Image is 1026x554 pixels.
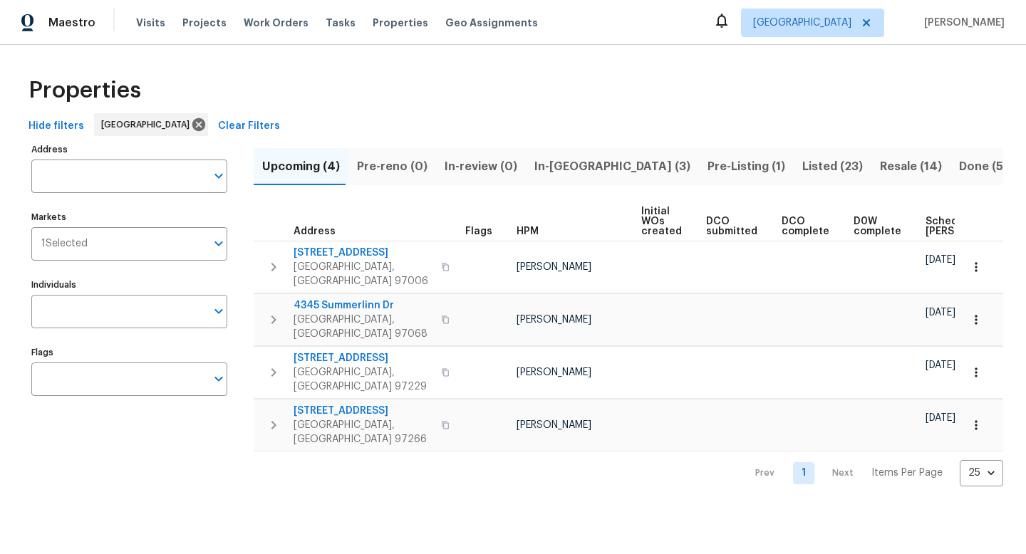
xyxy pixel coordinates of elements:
span: [DATE] [926,360,955,370]
span: [GEOGRAPHIC_DATA], [GEOGRAPHIC_DATA] 97266 [294,418,432,446]
span: [GEOGRAPHIC_DATA], [GEOGRAPHIC_DATA] 97229 [294,365,432,394]
span: [DATE] [926,255,955,265]
span: In-[GEOGRAPHIC_DATA] (3) [534,157,690,177]
span: DCO complete [782,216,829,236]
p: Items Per Page [871,466,943,480]
span: [PERSON_NAME] [517,367,591,377]
span: Properties [373,16,428,30]
span: Flags [465,226,492,236]
button: Open [209,369,229,389]
span: Maestro [48,16,95,30]
span: HPM [517,226,539,236]
span: Projects [182,16,227,30]
span: Listed (23) [802,157,863,177]
div: 25 [960,454,1003,491]
a: Goto page 1 [793,462,814,484]
span: Scheduled [PERSON_NAME] [926,216,1006,236]
span: Work Orders [244,16,309,30]
span: Clear Filters [218,117,280,135]
span: Properties [28,83,141,98]
span: D0W complete [854,216,901,236]
label: Flags [31,348,227,357]
button: Open [209,166,229,186]
button: Hide filters [23,113,90,140]
span: Tasks [326,18,356,28]
span: [PERSON_NAME] [517,315,591,325]
span: 1 Selected [41,238,88,250]
span: [PERSON_NAME] [517,420,591,430]
label: Individuals [31,281,227,289]
span: [PERSON_NAME] [918,16,1005,30]
span: Upcoming (4) [262,157,340,177]
span: [GEOGRAPHIC_DATA], [GEOGRAPHIC_DATA] 97068 [294,313,432,341]
span: [STREET_ADDRESS] [294,404,432,418]
span: [PERSON_NAME] [517,262,591,272]
span: Initial WOs created [641,207,682,236]
span: In-review (0) [445,157,517,177]
span: [GEOGRAPHIC_DATA] [101,117,195,132]
span: Geo Assignments [445,16,538,30]
span: Address [294,226,336,236]
button: Clear Filters [212,113,286,140]
span: Pre-reno (0) [357,157,427,177]
label: Address [31,145,227,154]
span: [GEOGRAPHIC_DATA] [753,16,851,30]
label: Markets [31,213,227,221]
span: Visits [136,16,165,30]
span: [STREET_ADDRESS] [294,246,432,260]
span: [STREET_ADDRESS] [294,351,432,365]
span: Done (540) [959,157,1025,177]
span: Resale (14) [880,157,942,177]
span: [DATE] [926,413,955,423]
span: Pre-Listing (1) [708,157,785,177]
div: [GEOGRAPHIC_DATA] [94,113,208,136]
button: Open [209,234,229,254]
span: DCO submitted [706,216,757,236]
span: [GEOGRAPHIC_DATA], [GEOGRAPHIC_DATA] 97006 [294,260,432,288]
span: Hide filters [28,117,84,135]
nav: Pagination Navigation [742,460,1003,486]
span: 4345 Summerlinn Dr [294,298,432,313]
span: [DATE] [926,308,955,318]
button: Open [209,301,229,321]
